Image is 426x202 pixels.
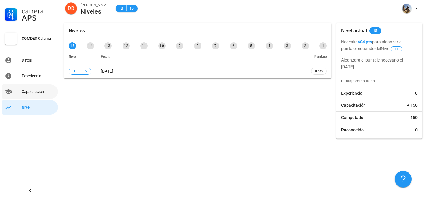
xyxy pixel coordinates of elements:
[341,102,366,108] span: Capacitación
[341,23,367,39] div: Nivel actual
[373,27,378,34] span: 15
[82,68,87,74] span: 15
[68,2,74,14] span: DB
[358,39,372,44] b: 684 pts
[212,42,219,49] div: 7
[415,127,418,133] span: 0
[2,69,58,83] a: Experiencia
[22,7,55,14] div: Carrera
[248,42,255,49] div: 5
[2,53,58,68] a: Datos
[302,42,309,49] div: 2
[314,55,327,59] span: Puntaje
[230,42,237,49] div: 6
[341,127,364,133] span: Reconocido
[381,46,403,51] span: Nivel
[410,115,418,121] span: 150
[2,84,58,99] a: Capacitación
[22,36,55,41] div: COMDES Calama
[69,55,76,59] span: Nivel
[306,49,331,64] th: Puntaje
[129,5,134,11] span: 15
[87,42,94,49] div: 14
[339,75,422,87] div: Puntaje computado
[284,42,291,49] div: 3
[2,100,58,115] a: Nivel
[22,89,55,94] div: Capacitación
[22,58,55,63] div: Datos
[266,42,273,49] div: 4
[69,42,76,49] div: 15
[315,68,323,74] span: 0 pts
[395,47,398,51] span: 14
[412,90,418,96] span: + 0
[64,49,96,64] th: Nivel
[341,90,362,96] span: Experiencia
[101,69,113,74] span: [DATE]
[402,4,412,13] div: avatar
[65,2,77,14] div: avatar
[341,64,354,69] b: [DATE]
[22,74,55,78] div: Experiencia
[101,55,110,59] span: Fecha
[194,42,201,49] div: 8
[407,102,418,108] span: + 150
[22,105,55,110] div: Nivel
[69,23,85,39] div: Niveles
[81,8,110,15] div: Niveles
[158,42,166,49] div: 10
[22,14,55,22] div: APS
[319,42,327,49] div: 1
[341,39,418,52] p: Necesita para alcanzar el puntaje requerido del
[96,49,306,64] th: Fecha
[119,5,124,11] span: B
[140,42,148,49] div: 11
[81,2,110,8] div: [PERSON_NAME]
[341,57,418,70] p: Alcanzará el puntaje necesario el .
[104,42,112,49] div: 13
[176,42,183,49] div: 9
[123,42,130,49] div: 12
[73,68,77,74] span: B
[341,115,363,121] span: Computado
